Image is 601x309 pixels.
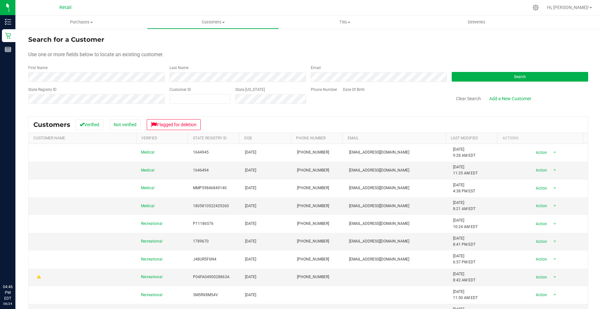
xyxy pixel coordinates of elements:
a: Verified [141,136,157,140]
span: [EMAIL_ADDRESS][DOMAIN_NAME] [349,167,409,173]
a: Last Modified [451,136,478,140]
span: Recreational [141,221,162,227]
inline-svg: Reports [5,46,11,53]
span: Medical [141,149,154,155]
label: Email [311,65,321,71]
button: Clear Search [452,93,485,104]
inline-svg: Inventory [5,19,11,25]
span: [DATE] [245,221,256,227]
a: Email [348,136,359,140]
span: [PHONE_NUMBER] [297,203,329,209]
span: Action [530,237,551,246]
span: Purchases [15,19,147,25]
span: select [551,148,559,157]
label: Date Of Birth [343,87,365,93]
span: [PHONE_NUMBER] [297,221,329,227]
span: [DATE] [245,149,256,155]
span: 1789670 [193,238,209,244]
div: Warning - Level 1 [36,274,42,280]
span: [DATE] 9:28 AM EDT [453,146,475,159]
button: Verified [75,119,103,130]
span: Action [530,166,551,175]
span: Tills [279,19,410,25]
span: 1646494 [193,167,209,173]
span: [DATE] [245,256,256,262]
span: [PHONE_NUMBER] [297,274,329,280]
span: Use one or more fields below to locate an existing customer. [28,51,163,57]
span: [PHONE_NUMBER] [297,149,329,155]
span: Recreational [141,292,162,298]
span: [DATE] [245,238,256,244]
inline-svg: Retail [5,32,11,39]
span: [DATE] [245,274,256,280]
span: Medical [141,185,154,191]
span: select [551,237,559,246]
span: select [551,255,559,264]
span: [PHONE_NUMBER] [297,238,329,244]
span: [EMAIL_ADDRESS][DOMAIN_NAME] [349,185,409,191]
span: [EMAIL_ADDRESS][DOMAIN_NAME] [349,149,409,155]
label: Phone Number [311,87,337,93]
a: Customer Name [33,136,65,140]
span: Action [530,219,551,228]
span: [EMAIL_ADDRESS][DOMAIN_NAME] [349,221,409,227]
a: Add a New Customer [485,93,536,104]
span: [DATE] [245,292,256,298]
label: State Registry ID [28,87,57,93]
span: select [551,166,559,175]
label: Last Name [170,65,188,71]
span: [DATE] [245,185,256,191]
a: Purchases [15,15,147,29]
label: First Name [28,65,48,71]
span: Action [530,290,551,299]
span: select [551,201,559,210]
span: Deliveries [459,19,494,25]
iframe: Resource center [6,258,26,277]
label: State [US_STATE] [235,87,265,93]
a: Tills [279,15,411,29]
span: Search for a Customer [28,36,104,43]
span: [EMAIL_ADDRESS][DOMAIN_NAME] [349,203,409,209]
span: select [551,290,559,299]
span: [EMAIL_ADDRESS][DOMAIN_NAME] [349,256,409,262]
span: Customers [33,121,70,128]
span: select [551,184,559,193]
span: Action [530,201,551,210]
span: select [551,219,559,228]
span: [DATE] 11:50 AM EDT [453,289,478,301]
span: [DATE] 11:35 AM EDT [453,164,478,176]
span: J48UR5F6N4 [193,256,216,262]
span: Action [530,184,551,193]
p: 08/24 [3,301,13,306]
p: 04:46 PM EDT [3,284,13,301]
span: [DATE] [245,167,256,173]
a: Customers [147,15,279,29]
span: P04FA0490028863A [193,274,230,280]
button: Not verified [109,119,141,130]
a: DOB [244,136,252,140]
span: Customers [147,19,278,25]
span: Action [530,255,551,264]
span: 1644945 [193,149,209,155]
span: [DATE] 8:42 AM EDT [453,271,475,283]
button: Flagged for deletion [147,119,201,130]
span: select [551,273,559,282]
span: MMP59846849140 [193,185,227,191]
span: Medical [141,203,154,209]
span: [EMAIL_ADDRESS][DOMAIN_NAME] [349,238,409,244]
div: Manage settings [532,4,540,11]
span: [DATE] 10:24 AM EDT [453,217,478,230]
span: Recreational [141,256,162,262]
span: [DATE] [245,203,256,209]
button: Search [452,72,588,82]
a: Deliveries [411,15,542,29]
a: Phone Number [296,136,326,140]
span: P11186576 [193,221,213,227]
span: [DATE] 8:41 PM EDT [453,235,475,248]
span: [DATE] 8:21 AM EDT [453,200,475,212]
label: Customer ID [170,87,191,93]
span: Medical [141,167,154,173]
span: Recreational [141,274,162,280]
span: Search [514,75,526,79]
span: Action [530,148,551,157]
